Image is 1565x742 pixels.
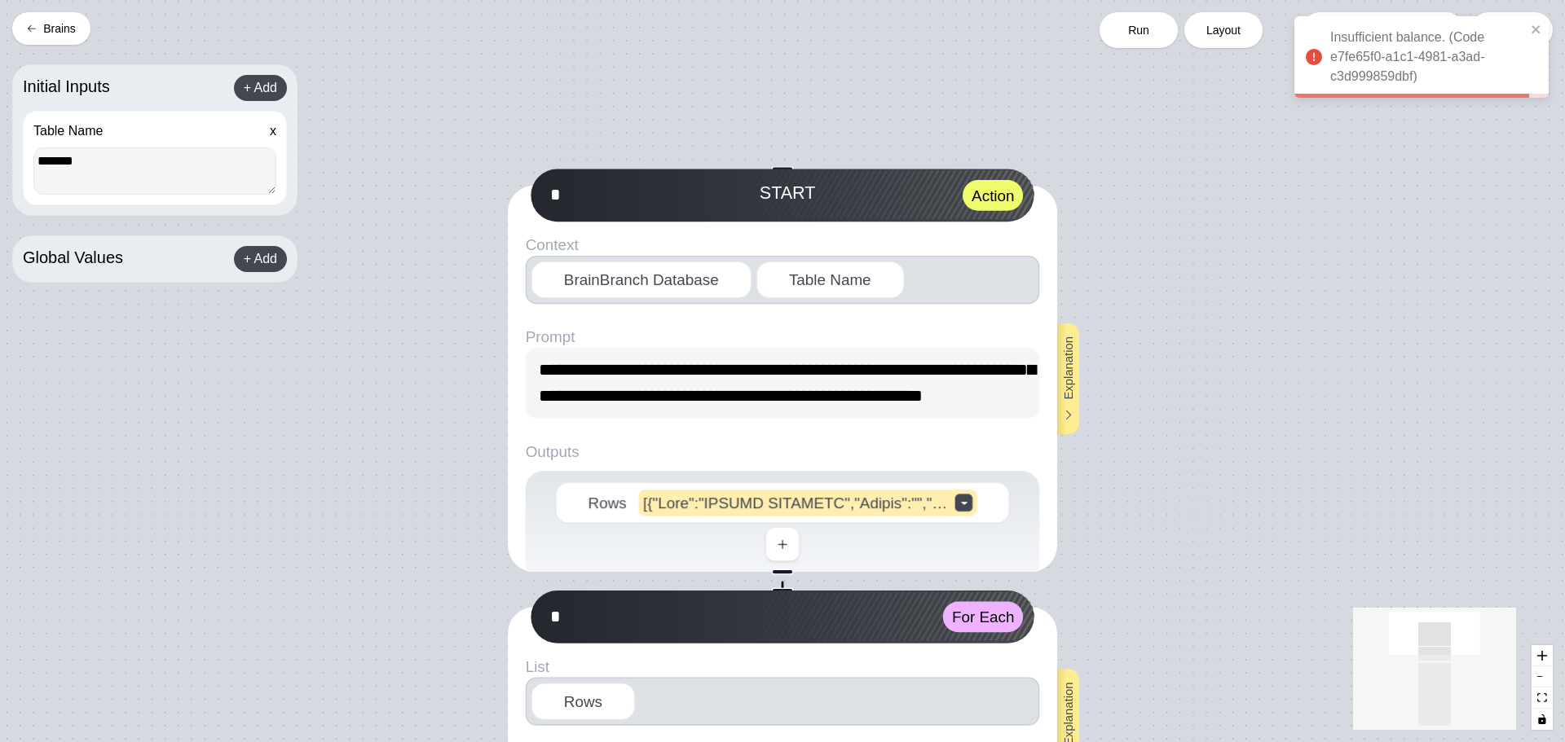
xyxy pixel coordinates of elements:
[1302,12,1464,48] div: Development Mode
[531,683,635,720] div: Rows
[656,591,1035,641] img: synapse header
[526,656,1040,678] div: List
[526,234,1040,256] div: Context
[1532,645,1553,730] div: React Flow controls
[943,602,1023,633] button: For Each
[1531,23,1542,36] button: close
[1532,645,1553,666] button: zoom in
[760,180,816,211] div: START
[1059,336,1077,421] span: Explanation
[555,482,1010,524] div: Rows
[526,677,1040,725] button: Rows
[234,246,287,272] div: + Add
[643,492,950,514] span: [{"Lore":"IPSUMD SITAMETC","Adipis":"","Eli Sedd":"","___ei___":"72t657i3-ut68-6800-0la6-etdol93m...
[526,256,1040,304] button: BrainBranch DatabaseTable Name
[1532,666,1553,687] button: zoom out
[23,246,123,272] div: Global Values
[23,75,110,101] div: Initial Inputs
[1330,28,1526,86] div: Insufficient balance. (Code e7fe65f0-a1c1-4981-a3ad-c3d999859dbf)
[526,440,580,462] div: Outputs
[234,75,287,101] div: + Add
[12,12,90,45] button: Brains
[531,261,752,299] div: BrainBranch Database
[270,121,276,147] div: x
[1532,709,1553,730] button: toggle interactivity
[1532,687,1553,709] button: fit view
[1184,12,1263,48] button: Layout
[1470,12,1553,48] button: Settings
[960,501,968,504] img: down caret
[756,261,904,299] div: Table Name
[526,326,1040,348] div: Prompt
[963,180,1023,211] button: Action
[1128,22,1149,38] span: Run
[656,170,1035,220] img: synapse header
[33,121,103,141] div: Table Name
